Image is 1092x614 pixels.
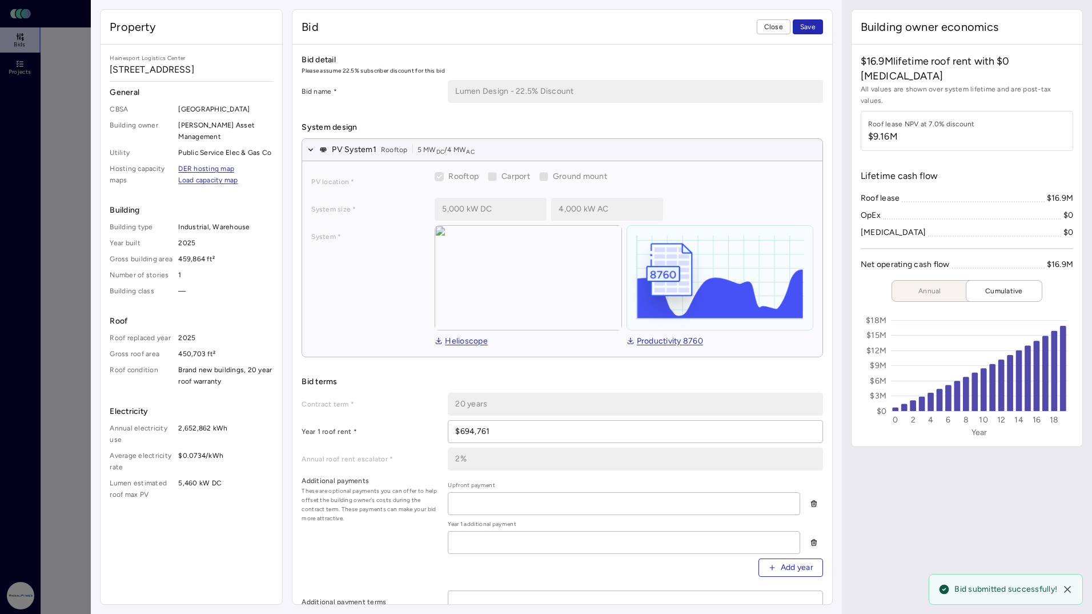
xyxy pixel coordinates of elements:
[110,315,273,328] span: Roof
[1063,226,1074,239] div: $0
[110,221,174,233] span: Building type
[861,258,950,271] div: Net operating cash flow
[764,21,783,33] span: Close
[901,285,958,297] span: Annual
[110,103,174,115] span: CBSA
[302,398,439,410] label: Contract term *
[110,237,174,249] span: Year built
[448,393,822,415] input: __ years
[870,391,886,401] text: $3M
[971,428,987,437] text: Year
[893,415,898,425] text: 0
[302,54,822,66] span: Bid detail
[868,118,975,130] div: Roof lease NPV at 7.0% discount
[110,348,174,360] span: Gross roof area
[110,422,174,445] span: Annual electricity use
[302,139,822,161] button: PV System1Rooftop5 MWDC/4 MWAC
[946,415,950,425] text: 6
[552,198,663,220] input: 1,000 kW AC
[979,415,988,425] text: 10
[110,332,174,344] span: Roof replaced year
[178,147,273,158] span: Public Service Elec & Gas Co
[866,316,886,325] text: $18M
[302,86,439,97] label: Bid name *
[178,285,273,297] span: —
[110,54,273,63] span: Hainesport Logistics Center
[178,364,273,387] span: Brand new buildings, 20 year roof warranty
[448,448,822,470] input: _%
[861,209,881,222] div: OpEx
[110,204,273,217] span: Building
[178,174,238,186] a: Load capacity map
[861,192,900,205] div: Roof lease
[448,481,800,490] span: Upfront payment
[781,561,813,574] span: Add year
[332,143,376,156] span: PV System 1
[110,450,174,473] span: Average electricity rate
[861,83,1073,106] span: All values are shown over system lifetime and are post-tax values.
[178,422,273,445] span: 2,652,862 kWh
[861,226,926,239] div: [MEDICAL_DATA]
[178,119,273,142] span: [PERSON_NAME] Asset Management
[302,376,822,388] span: Bid terms
[110,163,174,186] span: Hosting capacity maps
[436,148,445,156] sub: DC
[861,54,1073,83] span: $16.9M lifetime roof rent with $0 [MEDICAL_DATA]
[110,253,174,265] span: Gross building area
[868,130,975,143] span: $9.16M
[381,144,408,156] span: Rooftop
[448,520,800,529] span: Year 1 additional payment
[311,176,425,188] label: PV location *
[302,453,439,465] label: Annual roof rent escalator *
[870,361,886,370] text: $9M
[997,415,1006,425] text: 12
[302,475,439,487] label: Additional payments
[302,19,318,35] span: Bid
[178,237,273,249] span: 2025
[178,163,234,174] a: DER hosting map
[553,172,607,181] span: Ground mount
[178,332,273,344] span: 2025
[302,121,822,134] span: System design
[178,221,273,233] span: Industrial, Warehouse
[302,426,439,437] label: Year 1 roof rent *
[758,559,823,577] button: Add year
[110,147,174,158] span: Utility
[110,405,273,418] span: Electricity
[466,148,475,156] sub: AC
[110,119,174,142] span: Building owner
[110,63,273,77] span: [STREET_ADDRESS]
[1050,415,1059,425] text: 18
[435,225,621,330] img: view
[793,19,823,34] button: Save
[435,335,488,348] a: Helioscope
[1014,415,1023,425] text: 14
[910,415,915,425] text: 2
[110,364,174,387] span: Roof condition
[178,103,273,115] span: [GEOGRAPHIC_DATA]
[110,477,174,500] span: Lumen estimated roof max PV
[1047,258,1074,271] div: $16.9M
[110,86,273,99] span: General
[975,285,1033,297] span: Cumulative
[178,348,273,360] span: 450,703 ft²
[501,172,530,181] span: Carport
[311,231,425,242] label: System *
[110,269,174,281] span: Number of stories
[302,487,439,523] span: These are optional payments you can offer to help offset the building owner's costs during the co...
[800,21,816,33] span: Save
[627,335,703,348] a: Productivity 8760
[311,204,425,215] label: System size *
[178,477,273,500] span: 5,460 kW DC
[1063,209,1074,222] div: $0
[1033,415,1041,425] text: 16
[876,406,886,416] text: $0
[866,330,886,340] text: $15M
[1047,192,1074,205] div: $16.9M
[928,415,933,425] text: 4
[435,198,546,220] input: 1,000 kW DC
[861,169,938,183] span: Lifetime cash flow
[178,253,273,265] span: 459,864 ft²
[448,172,479,181] span: Rooftop
[302,66,822,75] span: Please assume 22.5% subscriber discount for this bid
